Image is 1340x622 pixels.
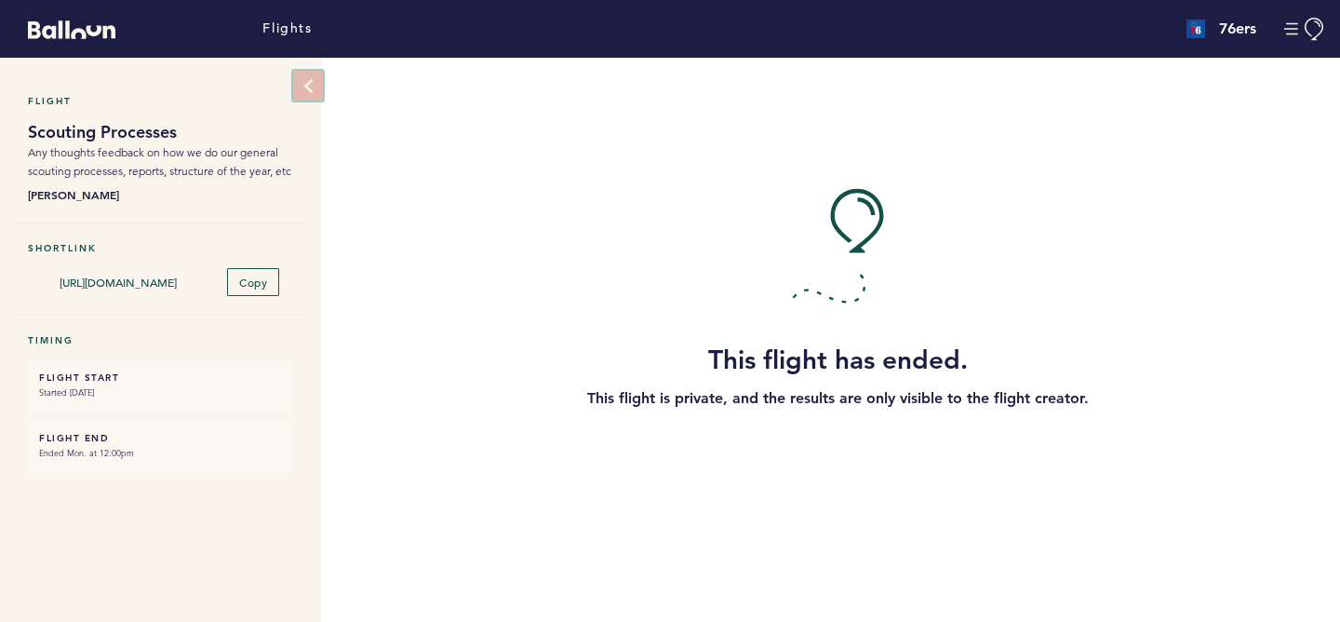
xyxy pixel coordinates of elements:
b: [PERSON_NAME] [28,185,293,204]
span: Any thoughts feedback on how we do our general scouting processes, reports, structure of the year... [28,145,291,178]
span: Copy [239,275,267,290]
a: Flights [262,19,312,39]
button: Copy [227,268,279,296]
h5: Flight [28,95,293,107]
h6: FLIGHT END [39,432,282,444]
small: Ended Mon. at 12:00pm [39,444,282,463]
h5: Timing [28,334,293,346]
a: Balloon [14,19,115,38]
button: Manage Account [1284,18,1326,41]
h1: Scouting Processes [28,121,293,143]
svg: Balloon [28,20,115,39]
h4: 76ers [1219,18,1256,40]
small: Started [DATE] [39,384,282,402]
h5: Shortlink [28,242,293,254]
h2: This flight has ended. [708,341,968,378]
h4: This flight is private, and the results are only visible to the flight creator. [587,387,1089,410]
h6: FLIGHT START [39,372,282,384]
